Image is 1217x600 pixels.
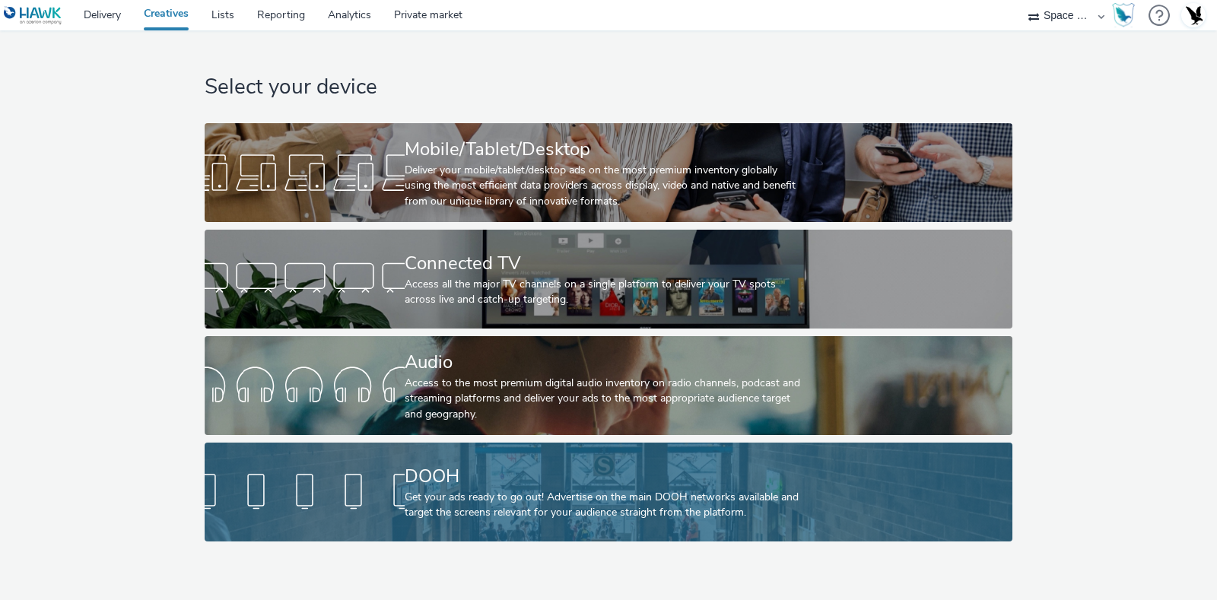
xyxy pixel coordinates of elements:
[205,230,1012,329] a: Connected TVAccess all the major TV channels on a single platform to deliver your TV spots across...
[405,277,806,308] div: Access all the major TV channels on a single platform to deliver your TV spots across live and ca...
[1112,3,1141,27] a: Hawk Academy
[1112,3,1135,27] img: Hawk Academy
[405,163,806,209] div: Deliver your mobile/tablet/desktop ads on the most premium inventory globally using the most effi...
[405,250,806,277] div: Connected TV
[4,6,62,25] img: undefined Logo
[405,349,806,376] div: Audio
[405,490,806,521] div: Get your ads ready to go out! Advertise on the main DOOH networks available and target the screen...
[205,73,1012,102] h1: Select your device
[205,336,1012,435] a: AudioAccess to the most premium digital audio inventory on radio channels, podcast and streaming ...
[205,443,1012,541] a: DOOHGet your ads ready to go out! Advertise on the main DOOH networks available and target the sc...
[205,123,1012,222] a: Mobile/Tablet/DesktopDeliver your mobile/tablet/desktop ads on the most premium inventory globall...
[405,376,806,422] div: Access to the most premium digital audio inventory on radio channels, podcast and streaming platf...
[1182,4,1205,27] img: Account UK
[405,463,806,490] div: DOOH
[405,136,806,163] div: Mobile/Tablet/Desktop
